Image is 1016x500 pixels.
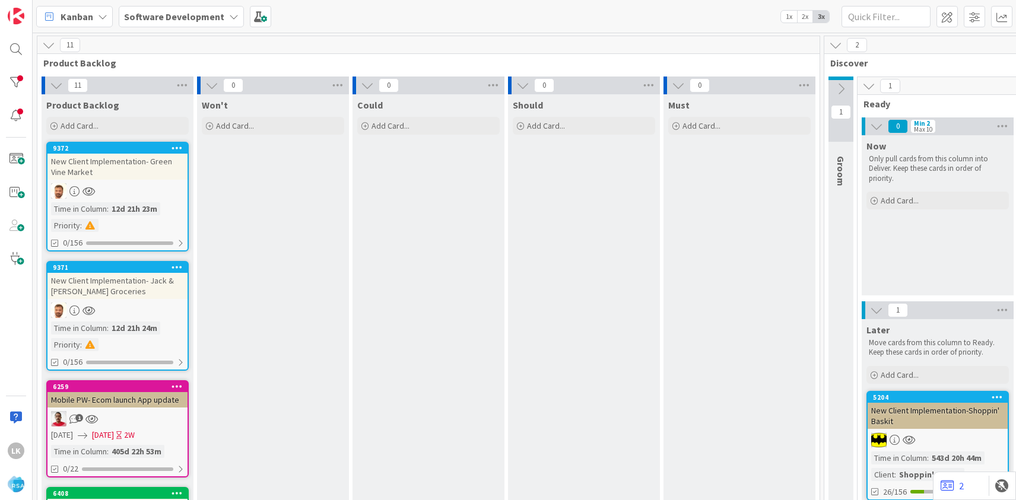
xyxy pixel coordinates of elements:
div: 6408 [47,488,188,499]
span: 0/156 [63,356,82,368]
span: Add Card... [61,120,99,131]
div: 9372New Client Implementation- Green Vine Market [47,143,188,180]
div: 5204New Client Implementation-Shoppin' Baskit [868,392,1008,429]
div: Time in Column [51,202,107,215]
span: Add Card... [527,120,565,131]
a: 2 [941,479,964,493]
span: 26/156 [883,486,907,498]
div: Max 10 [914,126,932,132]
span: Product Backlog [43,57,805,69]
div: Min 2 [914,120,930,126]
span: Now [866,140,886,152]
div: AC [868,432,1008,448]
div: Shoppin' Baskit [896,468,964,481]
div: 6408 [53,489,188,498]
span: 0 [534,78,554,93]
span: 1 [75,414,83,422]
div: 9372 [53,144,188,152]
div: 9372 [47,143,188,154]
span: Ready [863,98,1003,110]
span: : [80,338,82,351]
span: 11 [68,78,88,93]
span: Add Card... [216,120,254,131]
span: Could [357,99,383,111]
img: AC [871,432,887,448]
div: 6259 [53,383,188,391]
img: AS [51,183,66,199]
span: Must [668,99,690,111]
span: Add Card... [682,120,720,131]
span: 3x [813,11,829,23]
div: Lk [8,442,24,459]
span: 1 [880,79,900,93]
span: 1 [831,105,851,119]
div: Priority [51,219,80,232]
img: avatar [8,476,24,492]
span: 0 [379,78,399,93]
div: Priority [51,338,80,351]
div: New Client Implementation- Green Vine Market [47,154,188,180]
span: 0/156 [63,237,82,249]
div: New Client Implementation- Jack & [PERSON_NAME] Groceries [47,273,188,299]
div: RM [47,411,188,426]
div: 2W [124,429,135,441]
div: AS [47,302,188,318]
input: Quick Filter... [842,6,931,27]
div: 9371 [53,263,188,272]
span: 0 [690,78,710,93]
span: : [894,468,896,481]
img: RM [51,411,66,426]
div: 9371New Client Implementation- Jack & [PERSON_NAME] Groceries [47,262,188,299]
span: Should [513,99,543,111]
div: Time in Column [51,321,107,335]
b: Software Development [124,11,224,23]
span: : [107,321,109,335]
span: [DATE] [92,429,114,441]
span: 2 [847,38,867,52]
div: Mobile PW- Ecom launch App update [47,392,188,407]
span: Won't [202,99,228,111]
img: Visit kanbanzone.com [8,8,24,24]
span: 11 [60,38,80,52]
span: 1x [781,11,797,23]
span: Groom [835,156,847,186]
div: AS [47,183,188,199]
div: 543d 20h 44m [929,451,985,464]
div: 6259 [47,381,188,392]
span: Add Card... [881,195,919,206]
div: New Client Implementation-Shoppin' Baskit [868,403,1008,429]
span: 2x [797,11,813,23]
span: : [107,202,109,215]
div: Time in Column [51,445,107,458]
p: Move cards from this column to Ready. Keep these cards in order of priority. [869,338,1007,358]
span: Kanban [61,9,93,24]
span: Discover [830,57,1008,69]
span: Product Backlog [46,99,119,111]
span: Add Card... [372,120,409,131]
span: : [80,219,82,232]
span: Later [866,324,890,336]
div: 6259Mobile PW- Ecom launch App update [47,381,188,407]
p: Only pull cards from this column into Deliver. Keep these cards in order of priority. [869,154,1007,183]
div: Client [871,468,894,481]
span: : [107,445,109,458]
img: AS [51,302,66,318]
span: 1 [888,303,908,317]
span: Add Card... [881,370,919,380]
div: 405d 22h 53m [109,445,164,458]
span: 0 [223,78,243,93]
span: : [927,451,929,464]
div: 5204 [868,392,1008,403]
div: Time in Column [871,451,927,464]
div: 5204 [873,393,1008,402]
div: 12d 21h 23m [109,202,160,215]
span: 0/22 [63,463,78,475]
span: [DATE] [51,429,73,441]
div: 12d 21h 24m [109,321,160,335]
span: 0 [888,119,908,133]
div: 9371 [47,262,188,273]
